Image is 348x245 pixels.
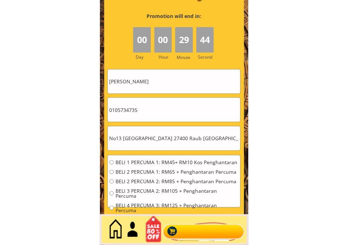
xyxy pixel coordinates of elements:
[116,203,238,213] span: BELI 4 PERCUMA 3: RM125 + Penghantaran Percuma
[108,70,240,94] input: Nama
[116,179,238,184] span: BELI 2 PERCUMA 2: RM85 + Penghantaran Percuma
[177,54,192,61] h3: Minute
[198,54,216,60] h3: Second
[108,126,240,150] input: Alamat
[159,54,173,60] h3: Hour
[136,54,153,60] h3: Day
[116,160,238,165] span: BELI 1 PERCUMA 1: RM45+ RM10 Kos Penghantaran
[134,12,214,20] h3: Promotion will end in:
[116,169,238,174] span: BELI 2 PERCUMA 1: RM65 + Penghantaran Percuma
[116,189,238,198] span: BELI 3 PERCUMA 2: RM105 + Penghantaran Percuma
[108,98,240,122] input: Telefon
